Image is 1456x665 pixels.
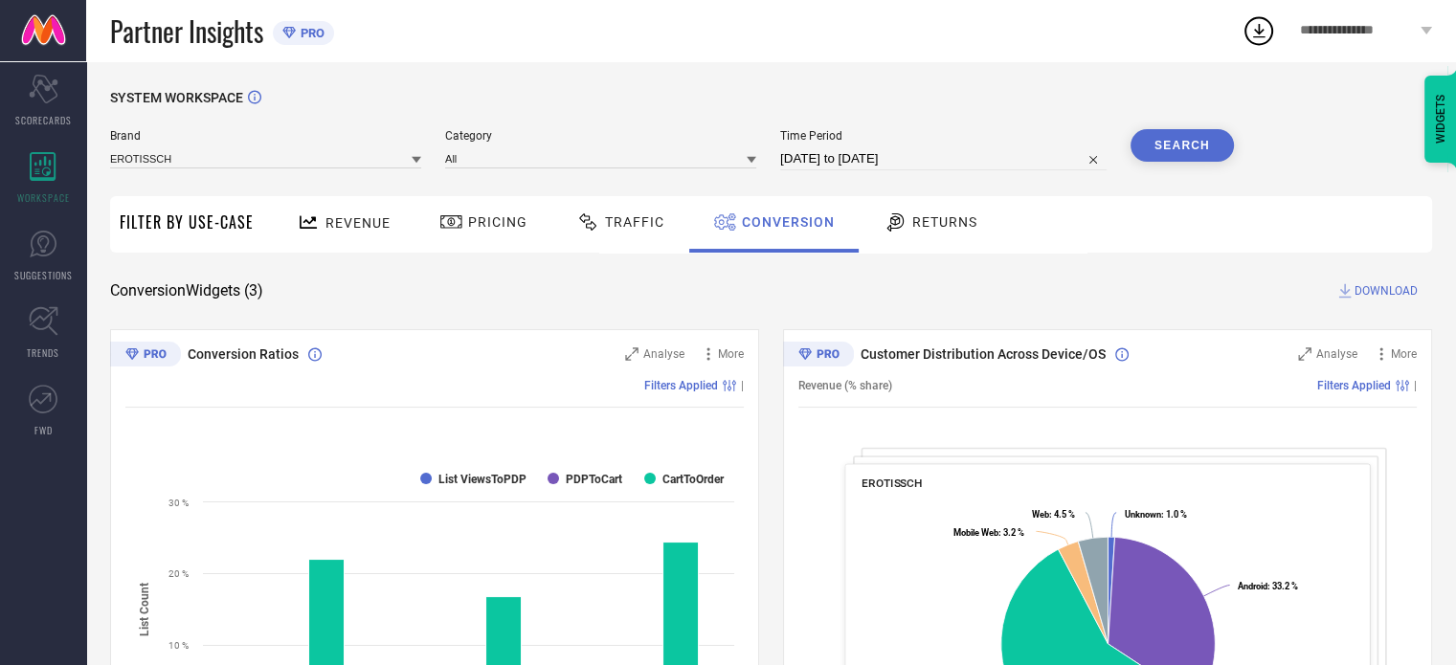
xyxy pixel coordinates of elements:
tspan: Unknown [1125,509,1161,520]
svg: Zoom [1298,347,1311,361]
span: Conversion Ratios [188,346,299,362]
text: 30 % [168,498,189,508]
div: Premium [110,342,181,370]
span: Brand [110,129,421,143]
span: SYSTEM WORKSPACE [110,90,243,105]
span: PRO [296,26,325,40]
div: Open download list [1242,13,1276,48]
text: : 1.0 % [1125,509,1187,520]
span: Time Period [780,129,1107,143]
span: TRENDS [27,345,59,360]
span: WORKSPACE [17,190,70,205]
span: Pricing [468,214,527,230]
div: Premium [783,342,854,370]
tspan: Mobile Web [953,527,998,538]
span: Analyse [1316,347,1357,361]
text: CartToOrder [662,473,725,486]
svg: Zoom [625,347,638,361]
span: Returns [912,214,977,230]
input: Select time period [780,147,1107,170]
button: Search [1131,129,1234,162]
span: Category [445,129,756,143]
span: Revenue [325,215,391,231]
text: PDPToCart [566,473,622,486]
span: FWD [34,423,53,437]
text: 20 % [168,568,189,579]
text: List ViewsToPDP [438,473,526,486]
span: EROTISSCH [862,477,922,490]
text: : 4.5 % [1032,509,1075,520]
span: Filter By Use-Case [120,211,254,233]
span: Conversion Widgets ( 3 ) [110,281,263,300]
tspan: Android [1238,581,1267,591]
tspan: Web [1032,509,1049,520]
span: Filters Applied [1317,379,1391,392]
span: SUGGESTIONS [14,268,73,282]
text: : 3.2 % [953,527,1024,538]
span: Traffic [605,214,664,230]
span: Analyse [643,347,684,361]
span: DOWNLOAD [1355,281,1418,300]
span: Filters Applied [644,379,718,392]
text: : 33.2 % [1238,581,1298,591]
span: Customer Distribution Across Device/OS [861,346,1106,362]
span: More [718,347,744,361]
text: 10 % [168,640,189,651]
span: | [1414,379,1417,392]
span: More [1391,347,1417,361]
tspan: List Count [138,582,151,635]
span: SCORECARDS [15,113,72,127]
span: | [741,379,744,392]
span: Revenue (% share) [798,379,892,392]
span: Conversion [742,214,835,230]
span: Partner Insights [110,11,263,51]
